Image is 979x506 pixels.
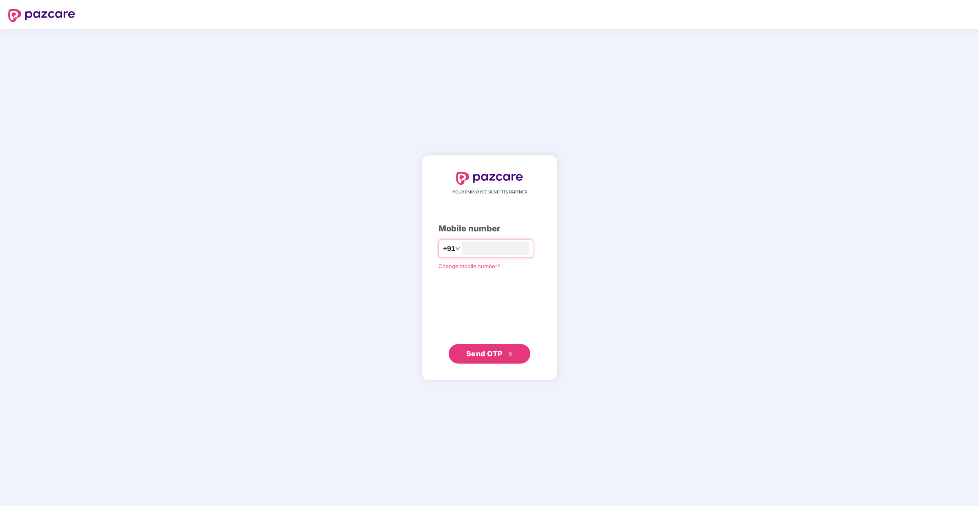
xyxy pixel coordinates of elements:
div: Mobile number [438,222,541,235]
img: logo [456,172,523,185]
span: YOUR EMPLOYEE BENEFITS PARTNER [452,189,527,195]
span: Send OTP [466,349,503,358]
span: +91 [443,244,455,254]
a: Change mobile number? [438,263,500,269]
span: down [455,246,460,251]
button: Send OTPdouble-right [449,344,530,364]
img: logo [8,9,75,22]
span: double-right [508,352,513,357]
